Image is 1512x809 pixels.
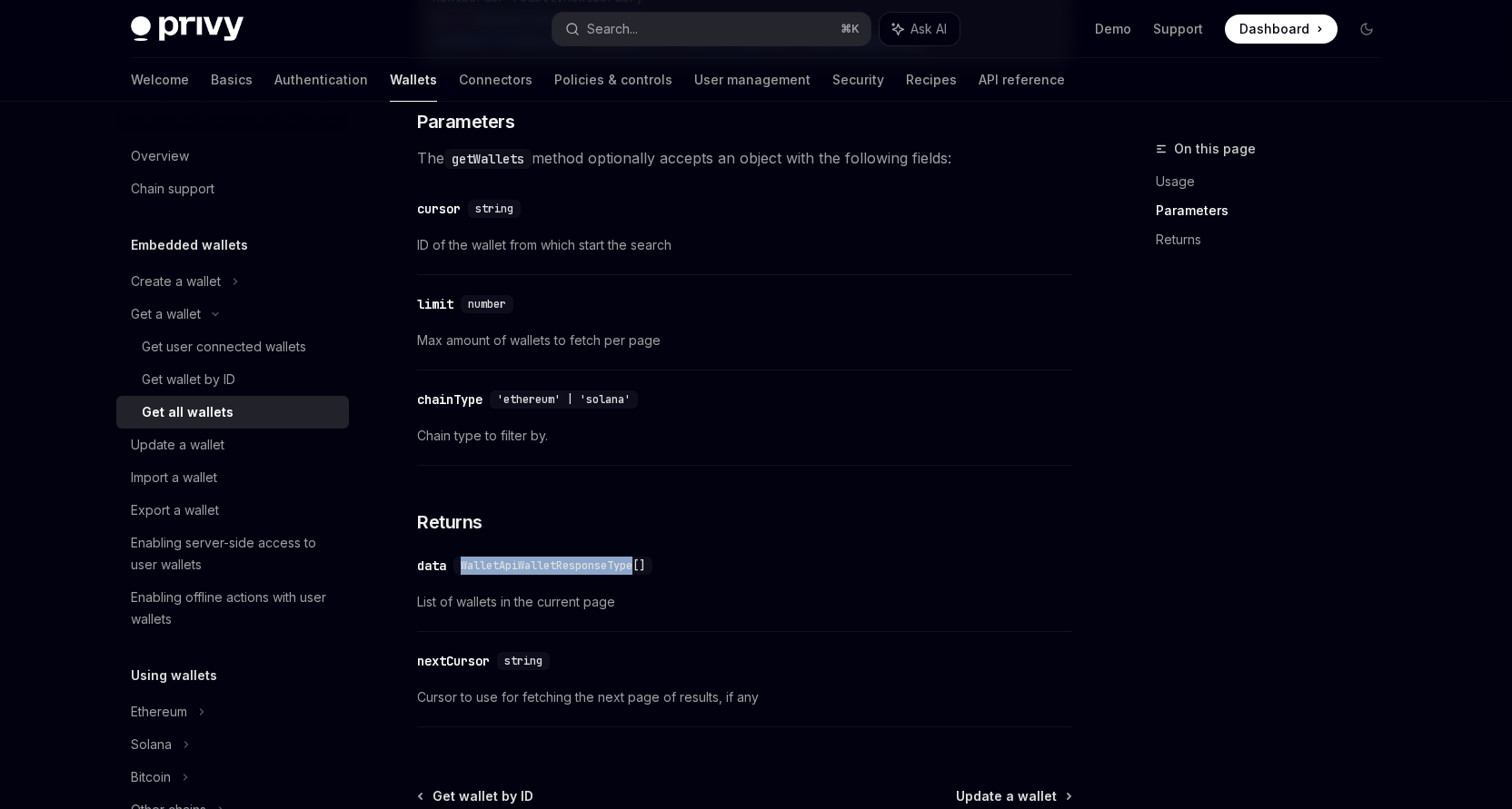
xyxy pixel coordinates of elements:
[956,787,1057,805] span: Update a wallet
[142,336,306,358] div: Get user connected wallets
[131,665,217,686] h5: Using wallets
[417,557,446,575] div: data
[1153,20,1203,38] a: Support
[390,58,437,102] a: Wallets
[468,297,506,311] span: number
[274,58,368,102] a: Authentication
[587,18,638,40] div: Search...
[1352,15,1381,44] button: Toggle dark mode
[1156,225,1396,254] a: Returns
[1174,138,1256,160] span: On this page
[131,467,217,488] div: Import a wallet
[417,425,1072,447] span: Chain type to filter by.
[417,390,482,409] div: chainType
[1225,15,1338,44] a: Dashboard
[910,20,947,38] span: Ask AI
[880,13,960,45] button: Ask AI
[1156,196,1396,225] a: Parameters
[116,581,349,636] a: Enabling offline actions with user wallets
[475,202,513,216] span: string
[956,787,1070,805] a: Update a wallet
[417,591,1072,613] span: List of wallets in the current page
[116,461,349,494] a: Import a wallet
[142,401,234,423] div: Get all wallets
[116,173,349,205] a: Chain support
[417,509,482,535] span: Returns
[459,58,532,102] a: Connectors
[131,178,214,200] div: Chain support
[1095,20,1131,38] a: Demo
[116,527,349,581] a: Enabling server-side access to user wallets
[1156,167,1396,196] a: Usage
[417,652,490,670] div: nextCursor
[832,58,884,102] a: Security
[444,149,532,169] code: getWallets
[419,787,533,805] a: Get wallet by ID
[116,429,349,461] a: Update a wallet
[116,140,349,173] a: Overview
[142,369,235,390] div: Get wallet by ID
[417,234,1072,256] span: ID of the wallet from which start the search
[116,396,349,429] a: Get all wallets
[841,22,860,36] span: ⌘ K
[1239,20,1309,38] span: Dashboard
[131,145,189,167] div: Overview
[131,434,224,456] div: Update a wallet
[906,58,957,102] a: Recipes
[131,532,338,576] div: Enabling server-side access to user wallets
[417,145,1072,171] span: The method optionally accepts an object with the following fields:
[131,234,248,256] h5: Embedded wallets
[131,58,189,102] a: Welcome
[554,58,672,102] a: Policies & controls
[116,494,349,527] a: Export a wallet
[131,766,171,788] div: Bitcoin
[131,271,221,292] div: Create a wallet
[131,16,244,42] img: dark logo
[211,58,253,102] a: Basics
[417,686,1072,708] span: Cursor to use for fetching the next page of results, if any
[116,363,349,396] a: Get wallet by ID
[417,200,461,218] div: cursor
[497,392,631,407] span: 'ethereum' | 'solana'
[131,701,187,723] div: Ethereum
[694,58,811,102] a: User management
[417,109,514,134] span: Parameters
[131,587,338,630] div: Enabling offline actions with user wallets
[417,330,1072,351] span: Max amount of wallets to fetch per page
[979,58,1065,102] a: API reference
[552,13,870,45] button: Search...⌘K
[131,499,219,521] div: Export a wallet
[417,295,453,313] div: limit
[433,787,533,805] span: Get wallet by ID
[461,558,645,573] span: WalletApiWalletResponseType[]
[131,734,172,755] div: Solana
[131,303,201,325] div: Get a wallet
[116,331,349,363] a: Get user connected wallets
[504,654,542,668] span: string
